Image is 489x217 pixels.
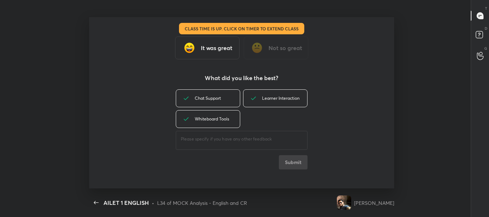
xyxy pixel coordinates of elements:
[337,196,351,210] img: a32ffa1e50e8473990e767c0591ae111.jpg
[182,41,197,55] img: grinning_face_with_smiling_eyes_cmp.gif
[485,6,487,11] p: T
[268,44,302,52] h3: Not so great
[250,41,264,55] img: frowning_face_cmp.gif
[152,199,154,207] div: •
[157,199,247,207] div: L34 of MOCK Analysis - English and CR
[354,199,394,207] div: [PERSON_NAME]
[176,110,240,128] div: Whiteboard Tools
[176,89,240,107] div: Chat Support
[484,46,487,51] p: G
[201,44,232,52] h3: It was great
[103,198,149,207] div: AILET 1 ENGLISH
[205,74,278,82] h3: What did you like the best?
[485,26,487,31] p: D
[243,89,308,107] div: Learner Interaction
